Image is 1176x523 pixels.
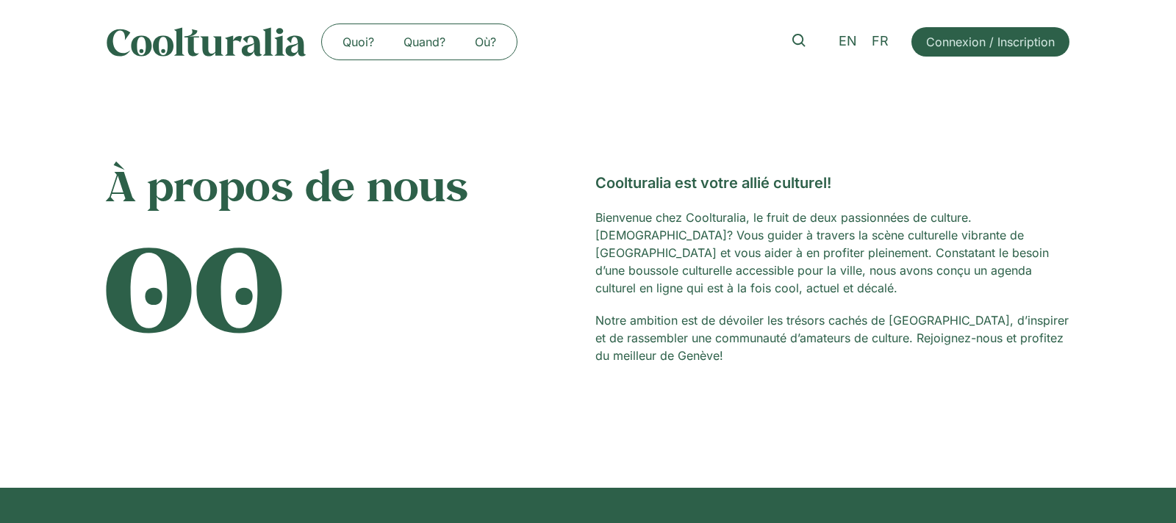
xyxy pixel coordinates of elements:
span: EN [839,34,857,49]
p: Bienvenue chez Coolturalia, le fruit de deux passionnées de culture. [DEMOGRAPHIC_DATA]? Vous gui... [595,209,1069,297]
a: EN [831,31,864,52]
a: Où? [460,30,511,54]
span: Connexion / Inscription [926,33,1055,51]
span: FR [872,34,889,49]
nav: Menu [328,30,511,54]
h1: À propos de nous [107,160,581,210]
a: Connexion / Inscription [911,27,1069,57]
p: Notre ambition est de dévoiler les trésors cachés de [GEOGRAPHIC_DATA], d’inspirer et de rassembl... [595,311,1069,364]
a: Quand? [389,30,460,54]
a: FR [864,31,896,52]
p: Coolturalia est votre allié culturel! [595,172,1069,194]
a: Quoi? [328,30,389,54]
